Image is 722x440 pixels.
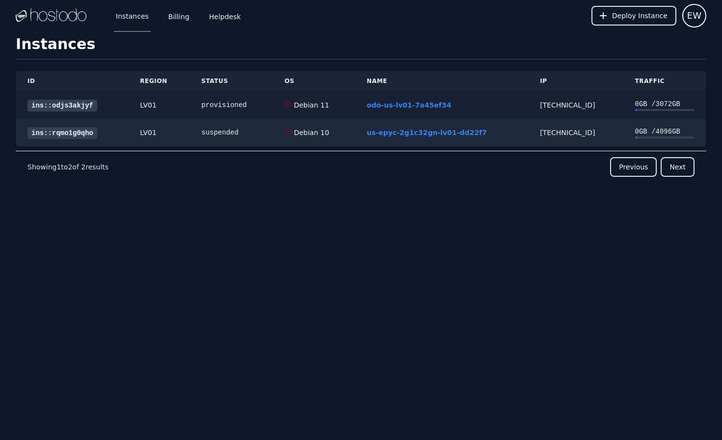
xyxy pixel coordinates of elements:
div: [TECHNICAL_ID] [540,100,611,110]
nav: Pagination [16,151,706,183]
span: EW [687,9,701,23]
button: Previous [610,157,657,177]
button: Deploy Instance [591,6,676,26]
div: Debian 10 [292,128,329,137]
a: odo-us-lv01-7a45ef34 [367,101,451,109]
div: suspended [201,128,261,137]
div: provisioned [201,100,261,110]
th: Traffic [623,71,706,91]
th: OS [273,71,355,91]
a: us-epyc-2g1c32gn-lv01-dd22f7 [367,129,487,137]
button: User menu [682,4,706,27]
div: LV01 [140,128,178,137]
th: Region [128,71,189,91]
div: 0 GB / 4096 GB [635,127,695,137]
span: 2 [81,163,85,171]
a: ins::rqmo1g0qho [27,127,97,139]
span: 2 [68,163,72,171]
div: 0 GB / 3072 GB [635,99,695,109]
p: Showing to of results [27,162,108,172]
div: Debian 11 [292,100,329,110]
span: Deploy Instance [612,11,668,21]
img: Logo [16,8,86,23]
th: IP [528,71,623,91]
th: ID [16,71,128,91]
h1: Instances [16,35,706,59]
span: 1 [56,163,61,171]
img: Debian 10 [285,129,292,137]
th: Status [189,71,272,91]
a: ins::odjs3akjyf [27,100,97,111]
button: Next [661,157,695,177]
div: [TECHNICAL_ID] [540,128,611,137]
th: Name [355,71,528,91]
div: LV01 [140,100,178,110]
img: Debian 11 [285,102,292,109]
